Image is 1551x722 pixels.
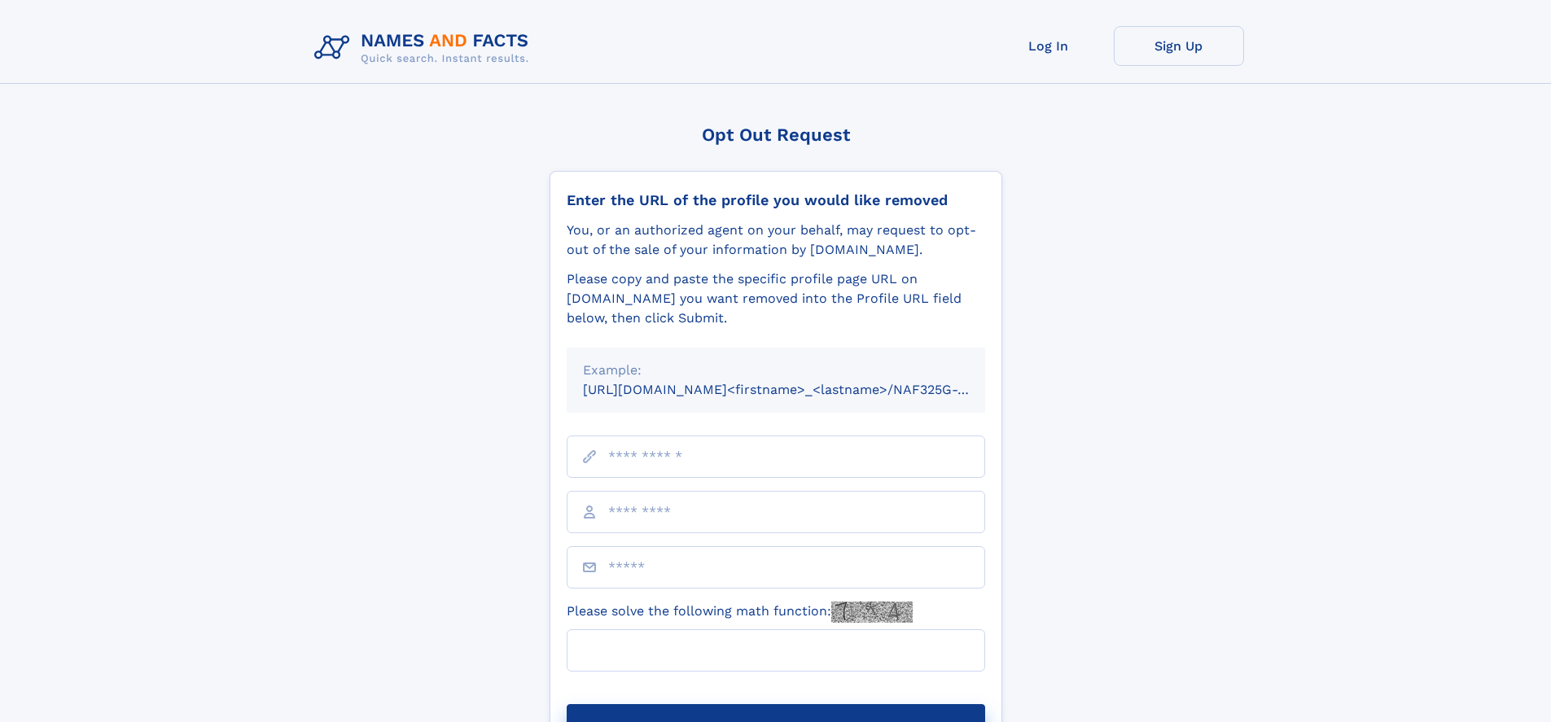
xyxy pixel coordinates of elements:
[550,125,1002,145] div: Opt Out Request
[567,269,985,328] div: Please copy and paste the specific profile page URL on [DOMAIN_NAME] you want removed into the Pr...
[984,26,1114,66] a: Log In
[583,382,1016,397] small: [URL][DOMAIN_NAME]<firstname>_<lastname>/NAF325G-xxxxxxxx
[567,602,913,623] label: Please solve the following math function:
[583,361,969,380] div: Example:
[308,26,542,70] img: Logo Names and Facts
[567,191,985,209] div: Enter the URL of the profile you would like removed
[567,221,985,260] div: You, or an authorized agent on your behalf, may request to opt-out of the sale of your informatio...
[1114,26,1244,66] a: Sign Up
